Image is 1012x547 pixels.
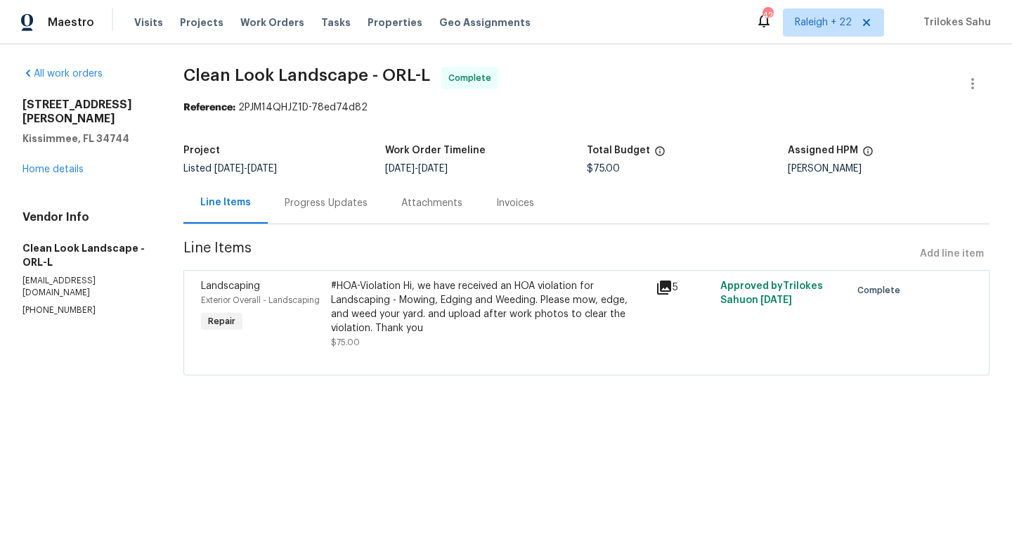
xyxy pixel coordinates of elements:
span: Geo Assignments [439,15,531,30]
div: Attachments [401,196,462,210]
span: $75.00 [331,338,360,347]
span: [DATE] [385,164,415,174]
p: [EMAIL_ADDRESS][DOMAIN_NAME] [22,275,150,299]
span: Listed [183,164,277,174]
span: Work Orders [240,15,304,30]
div: Progress Updates [285,196,368,210]
div: 2PJM14QHJZ1D-78ed74d82 [183,101,990,115]
div: Invoices [496,196,534,210]
span: Repair [202,314,241,328]
span: The hpm assigned to this work order. [862,146,874,164]
span: [DATE] [214,164,244,174]
a: All work orders [22,69,103,79]
span: Tasks [321,18,351,27]
h5: Work Order Timeline [385,146,486,155]
h5: Project [183,146,220,155]
span: Raleigh + 22 [795,15,852,30]
span: The total cost of line items that have been proposed by Opendoor. This sum includes line items th... [654,146,666,164]
span: - [214,164,277,174]
span: [DATE] [418,164,448,174]
div: 5 [656,279,712,296]
span: Maestro [48,15,94,30]
h4: Vendor Info [22,210,150,224]
span: Complete [857,283,906,297]
span: Properties [368,15,422,30]
a: Home details [22,165,84,174]
div: #HOA-Violation Hi, we have received an HOA violation for Landscaping - Mowing, Edging and Weeding... [331,279,647,335]
span: - [385,164,448,174]
span: Line Items [183,241,914,267]
h2: [STREET_ADDRESS][PERSON_NAME] [22,98,150,126]
span: Visits [134,15,163,30]
h5: Total Budget [587,146,650,155]
p: [PHONE_NUMBER] [22,304,150,316]
span: Projects [180,15,223,30]
span: [DATE] [760,295,792,305]
span: Exterior Overall - Landscaping [201,296,320,304]
span: Approved by Trilokes Sahu on [720,281,823,305]
span: [DATE] [247,164,277,174]
h5: Clean Look Landscape - ORL-L [22,241,150,269]
span: Complete [448,71,497,85]
div: Line Items [200,195,251,210]
b: Reference: [183,103,235,112]
span: Landscaping [201,281,260,291]
h5: Kissimmee, FL 34744 [22,131,150,146]
span: Trilokes Sahu [918,15,991,30]
h5: Assigned HPM [788,146,858,155]
div: [PERSON_NAME] [788,164,990,174]
div: 423 [763,8,772,22]
span: $75.00 [587,164,620,174]
span: Clean Look Landscape - ORL-L [183,67,430,84]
